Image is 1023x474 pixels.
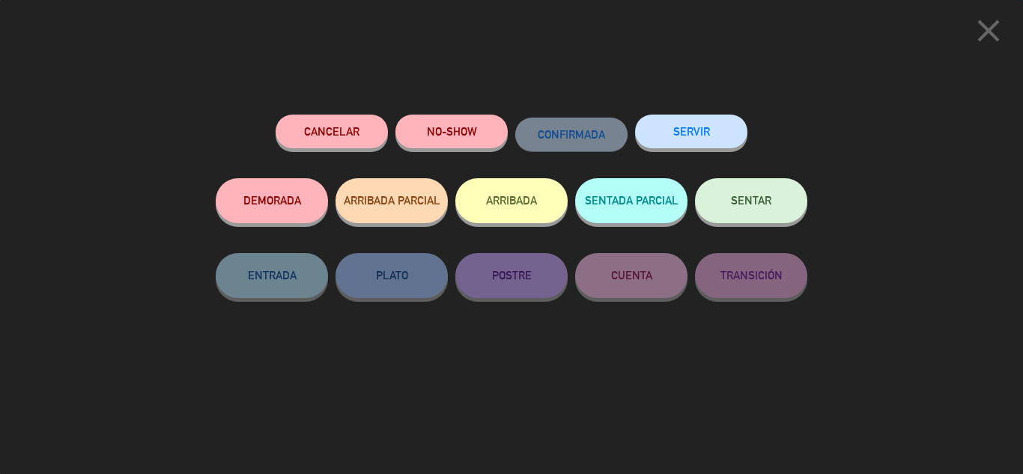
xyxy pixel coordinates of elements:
button: ARRIBADA [455,178,568,223]
button: Cancelar [276,115,388,148]
button: ARRIBADA PARCIAL [336,178,448,223]
span: SENTAR [731,194,771,207]
button: TRANSICIÓN [695,253,807,298]
button: POSTRE [455,253,568,298]
span: ARRIBADA PARCIAL [344,194,440,207]
button: ENTRADA [216,253,328,298]
button: SENTAR [695,178,807,223]
button: CUENTA [575,253,687,298]
button: DEMORADA [216,178,328,223]
button: SERVIR [635,115,747,148]
button: PLATO [336,253,448,298]
button: NO-SHOW [395,115,508,148]
button: CONFIRMADA [515,118,628,151]
button: SENTADA PARCIAL [575,178,687,223]
span: CONFIRMADA [538,128,605,141]
i: close [970,12,1007,49]
button: close [965,11,1012,55]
